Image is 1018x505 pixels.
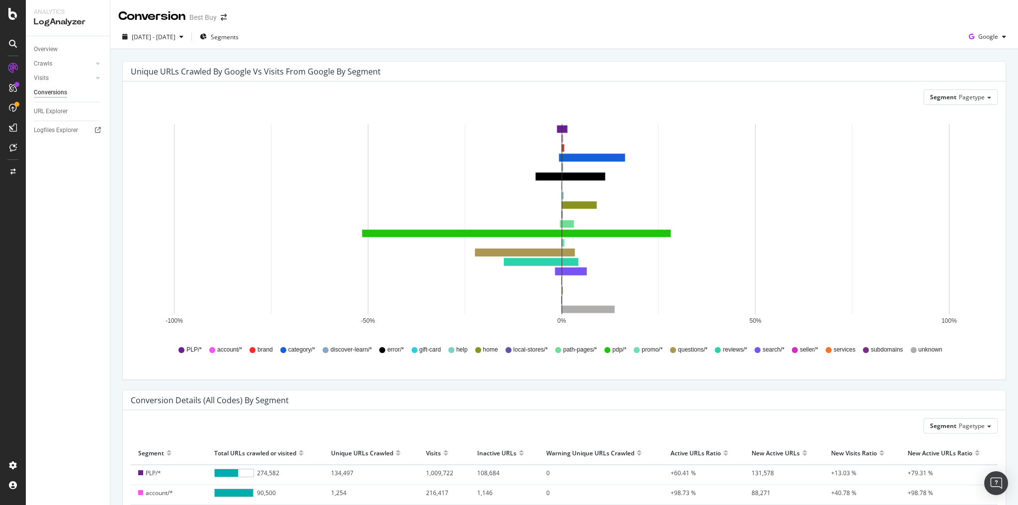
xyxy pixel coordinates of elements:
span: 1,254 [331,489,346,497]
span: brand [257,346,273,354]
div: Segment [138,445,164,461]
span: reviews/* [723,346,747,354]
span: error/* [387,346,404,354]
span: category/* [288,346,315,354]
span: +60.41 % [671,469,696,477]
svg: A chart. [131,113,992,336]
span: 1,146 [477,489,493,497]
span: local-stores/* [513,346,548,354]
span: unknown [919,346,942,354]
span: PLP/* [186,346,202,354]
span: help [456,346,468,354]
span: Google [978,32,998,41]
span: 0 [546,489,550,497]
a: Conversions [34,87,103,98]
div: Best Buy [189,12,217,22]
span: 134,497 [331,469,353,477]
span: [DATE] - [DATE] [132,33,175,41]
span: +79.31 % [908,469,933,477]
span: promo/* [642,346,663,354]
button: Google [965,29,1010,45]
a: Logfiles Explorer [34,125,103,136]
button: Segments [196,29,243,45]
span: pdp/* [612,346,626,354]
span: Segments [211,33,239,41]
span: 90,500 [257,489,276,501]
text: 50% [750,318,762,325]
div: New Visits Ratio [831,445,877,461]
div: Visits [426,445,441,461]
div: Conversion Details (all codes) by Segment [131,395,289,405]
span: 1,009,722 [426,469,453,477]
span: 274,582 [257,469,279,481]
a: Visits [34,73,93,83]
div: Unique URLs Crawled [331,445,393,461]
span: Segment [930,422,956,430]
button: [DATE] - [DATE] [118,29,187,45]
span: home [483,346,498,354]
div: Total URLs crawled or visited [214,445,296,461]
div: LogAnalyzer [34,16,102,28]
span: 131,578 [752,469,774,477]
span: gift-card [420,346,441,354]
span: questions/* [678,346,707,354]
span: path-pages/* [563,346,597,354]
div: Inactive URLs [477,445,516,461]
span: 88,271 [752,489,770,497]
text: 100% [941,318,957,325]
a: URL Explorer [34,106,103,117]
a: Overview [34,44,103,55]
div: Conversions [34,87,67,98]
span: 108,684 [477,469,500,477]
span: search/* [763,346,784,354]
span: account/* [217,346,242,354]
span: 0 [546,469,550,477]
a: Crawls [34,59,93,69]
div: New Active URLs [752,445,800,461]
div: New Active URLs Ratio [908,445,972,461]
span: 216,417 [426,489,448,497]
text: -100% [166,318,183,325]
span: account/* [146,489,173,497]
div: Logfiles Explorer [34,125,78,136]
span: Pagetype [959,93,985,101]
span: +13.03 % [831,469,856,477]
div: Overview [34,44,58,55]
span: +40.78 % [831,489,856,497]
span: Pagetype [959,422,985,430]
div: Warning Unique URLs Crawled [546,445,634,461]
text: 0% [557,318,566,325]
span: PLP/* [146,469,161,477]
span: seller/* [800,346,818,354]
span: +98.78 % [908,489,933,497]
div: Conversion [118,8,185,25]
div: Analytics [34,8,102,16]
span: services [834,346,855,354]
div: Unique URLs Crawled by google vs Visits from google by Segment [131,67,381,76]
div: URL Explorer [34,106,68,117]
text: -50% [361,318,375,325]
div: Visits [34,73,49,83]
div: Open Intercom Messenger [984,471,1008,495]
div: Crawls [34,59,52,69]
span: +98.73 % [671,489,696,497]
span: discover-learn/* [331,346,372,354]
span: subdomains [871,346,903,354]
div: Active URLs Ratio [671,445,721,461]
div: arrow-right-arrow-left [221,14,227,21]
span: Segment [930,93,956,101]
